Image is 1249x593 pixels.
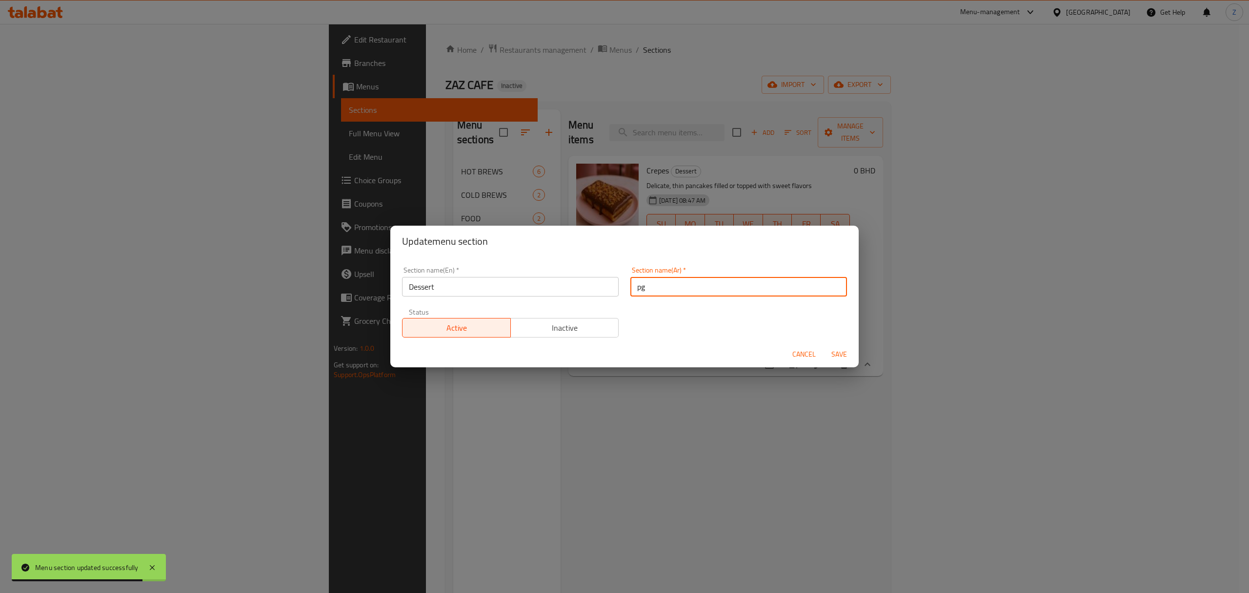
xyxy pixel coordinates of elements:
[827,348,851,360] span: Save
[630,277,847,296] input: Please enter section name(ar)
[35,562,139,573] div: Menu section updated successfully
[824,345,855,363] button: Save
[515,321,615,335] span: Inactive
[402,318,511,338] button: Active
[792,348,816,360] span: Cancel
[402,277,619,296] input: Please enter section name(en)
[788,345,820,363] button: Cancel
[406,321,507,335] span: Active
[510,318,619,338] button: Inactive
[402,233,847,249] h2: Update menu section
